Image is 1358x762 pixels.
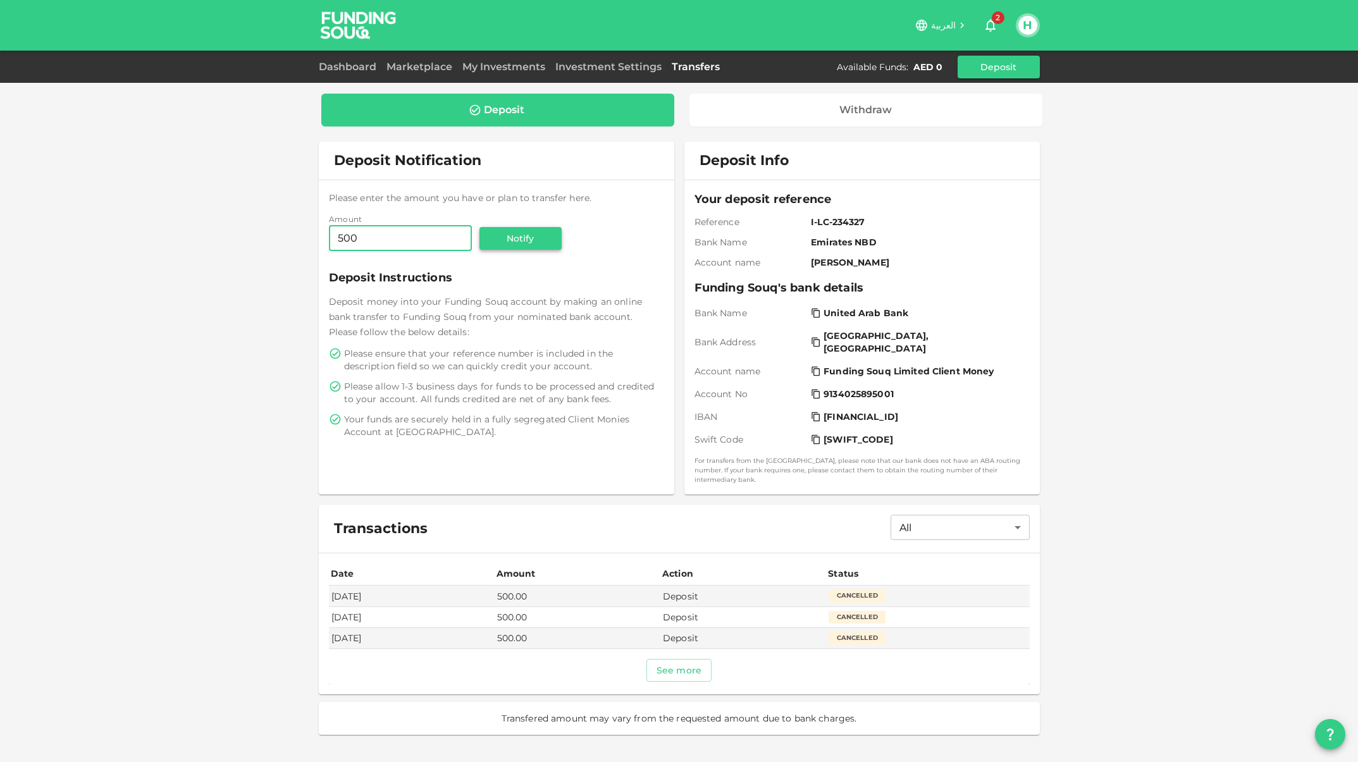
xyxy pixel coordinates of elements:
span: Please enter the amount you have or plan to transfer here. [329,192,592,204]
span: Reference [694,216,806,228]
span: Funding Souq Limited Client Money [824,365,994,378]
span: Emirates NBD [811,236,1024,249]
input: amount [329,226,472,251]
td: [DATE] [329,586,495,606]
span: [PERSON_NAME] [811,256,1024,269]
span: Please allow 1-3 business days for funds to be processed and credited to your account. All funds ... [344,380,662,405]
span: Swift Code [694,433,806,446]
div: Deposit [484,104,524,116]
span: Deposit Info [700,152,789,169]
button: question [1315,719,1345,749]
a: Deposit [321,94,675,126]
span: Bank Address [694,336,806,348]
a: Marketplace [381,61,457,73]
a: Investment Settings [550,61,667,73]
span: 2 [992,11,1004,24]
div: Available Funds : [837,61,908,73]
button: Notify [479,227,562,250]
td: Deposit [660,628,826,649]
span: Deposit Instructions [329,269,664,286]
a: Dashboard [319,61,381,73]
div: Action [662,566,694,581]
small: For transfers from the [GEOGRAPHIC_DATA], please note that our bank does not have an ABA routing ... [694,456,1030,484]
div: Amount [497,566,536,581]
span: Account No [694,388,806,400]
td: [DATE] [329,607,495,628]
td: [DATE] [329,628,495,649]
span: [SWIFT_CODE] [824,433,893,446]
span: 9134025895001 [824,388,894,400]
span: Bank Name [694,307,806,319]
td: 500.00 [495,586,660,606]
div: All [891,515,1030,540]
span: Account name [694,256,806,269]
span: العربية [931,20,956,31]
span: Amount [329,214,362,224]
span: Deposit Notification [334,152,481,169]
button: 2 [978,13,1003,38]
td: 500.00 [495,607,660,628]
span: [GEOGRAPHIC_DATA], [GEOGRAPHIC_DATA] [824,329,1022,355]
button: See more [646,659,712,682]
button: H [1018,16,1037,35]
div: Withdraw [839,104,892,116]
div: Cancelled [829,632,886,644]
span: Bank Name [694,236,806,249]
span: IBAN [694,410,806,423]
span: United Arab Bank [824,307,908,319]
td: Deposit [660,607,826,628]
button: Deposit [958,56,1040,78]
span: [FINANCIAL_ID] [824,410,898,423]
td: 500.00 [495,628,660,649]
span: Deposit money into your Funding Souq account by making an online bank transfer to Funding Souq fr... [329,296,642,338]
span: Transactions [334,520,428,538]
span: Funding Souq's bank details [694,279,1030,297]
div: AED 0 [913,61,942,73]
span: I-LC-234327 [811,216,1024,228]
span: Your deposit reference [694,190,1030,208]
td: Deposit [660,586,826,606]
span: Transfered amount may vary from the requested amount due to bank charges. [502,712,857,725]
span: Your funds are securely held in a fully segregated Client Monies Account at [GEOGRAPHIC_DATA]. [344,413,662,438]
span: Account name [694,365,806,378]
div: Cancelled [829,589,886,602]
a: Withdraw [689,94,1042,126]
a: My Investments [457,61,550,73]
span: Please ensure that your reference number is included in the description field so we can quickly c... [344,347,662,372]
a: Transfers [667,61,725,73]
div: Status [828,566,860,581]
div: Date [331,566,356,581]
div: Cancelled [829,611,886,624]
